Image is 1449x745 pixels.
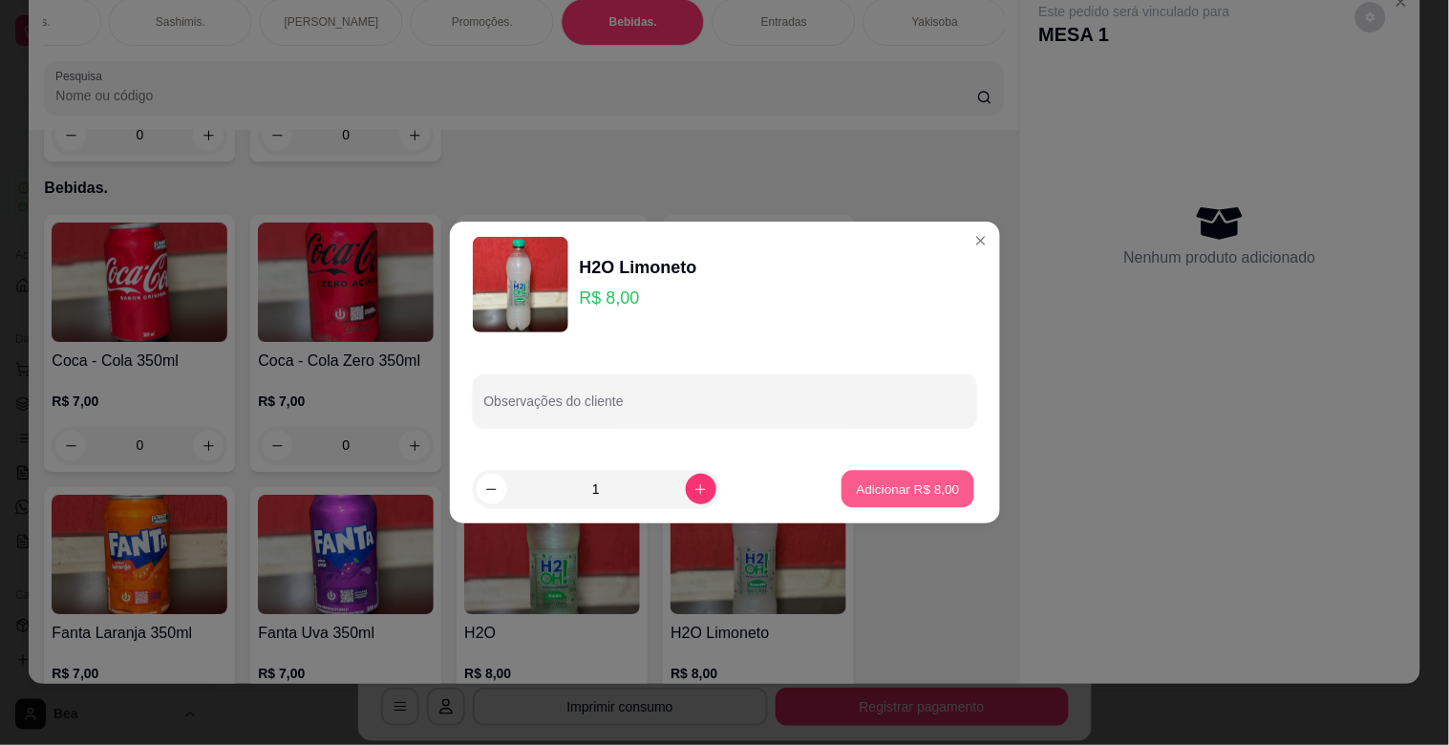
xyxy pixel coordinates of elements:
[580,285,697,311] p: R$ 8,00
[473,237,568,332] img: product-image
[966,225,996,256] button: Close
[842,471,974,508] button: Adicionar R$ 8,00
[484,399,966,418] input: Observações do cliente
[857,479,960,498] p: Adicionar R$ 8,00
[477,474,507,504] button: decrease-product-quantity
[686,474,716,504] button: increase-product-quantity
[580,254,697,281] div: H2O Limoneto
